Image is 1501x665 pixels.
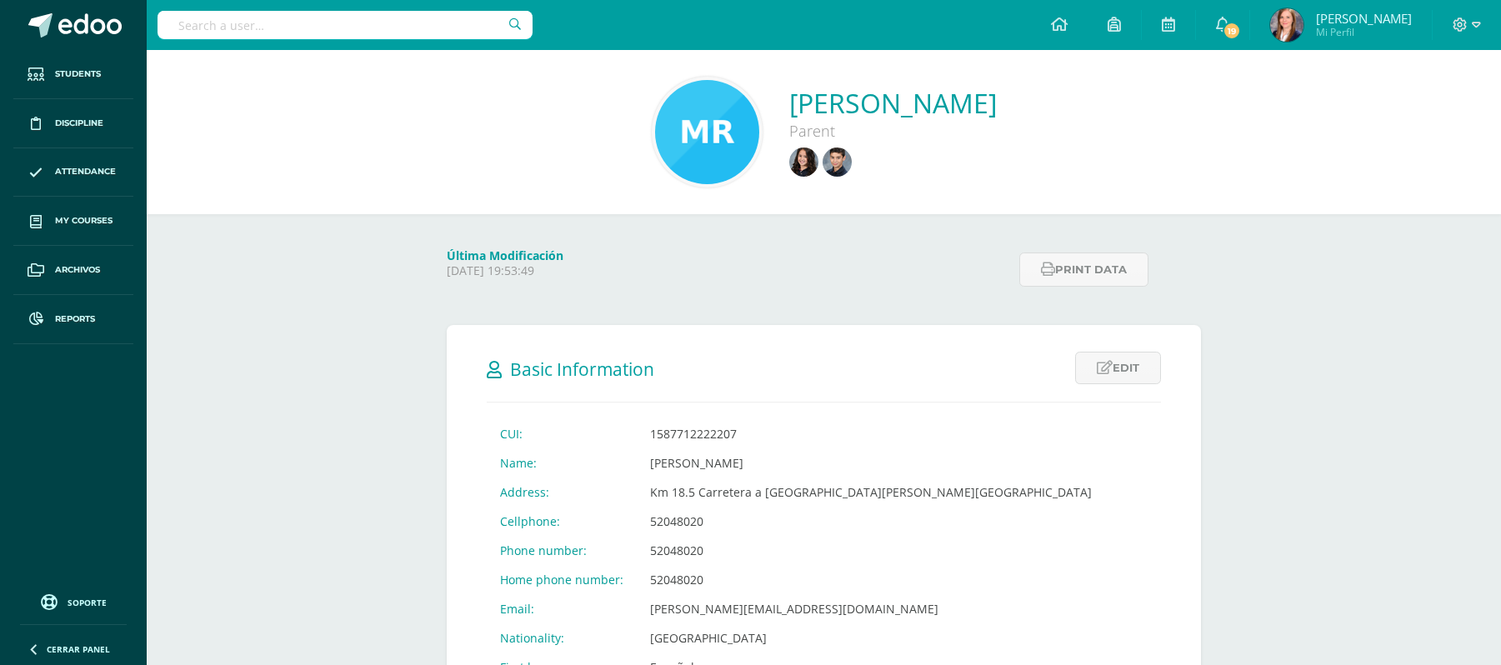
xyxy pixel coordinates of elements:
[1316,10,1412,27] span: [PERSON_NAME]
[487,507,637,536] td: Cellphone:
[1075,352,1161,384] a: Edit
[13,197,133,246] a: My courses
[1019,252,1148,287] button: Print data
[487,477,637,507] td: Address:
[637,623,1105,652] td: [GEOGRAPHIC_DATA]
[487,623,637,652] td: Nationality:
[1223,22,1241,40] span: 19
[447,247,1009,263] h4: Última Modificación
[789,121,997,141] div: Parent
[55,67,101,81] span: Students
[510,357,654,381] span: Basic Information
[158,11,533,39] input: Search a user…
[637,419,1105,448] td: 1587712222207
[55,263,100,277] span: Archivos
[55,312,95,326] span: Reports
[789,147,818,177] img: aaa525a80fc20e11bd46a703c9c843b4.png
[487,448,637,477] td: Name:
[637,507,1105,536] td: 52048020
[637,565,1105,594] td: 52048020
[487,536,637,565] td: Phone number:
[487,594,637,623] td: Email:
[13,99,133,148] a: Discipline
[20,590,127,612] a: Soporte
[823,147,852,177] img: 31313497f3798b4afd47c9feca073d32.png
[55,117,103,130] span: Discipline
[637,448,1105,477] td: [PERSON_NAME]
[55,165,116,178] span: Attendance
[55,214,113,227] span: My courses
[1316,25,1412,39] span: Mi Perfil
[13,50,133,99] a: Students
[637,536,1105,565] td: 52048020
[13,295,133,344] a: Reports
[789,85,997,121] a: [PERSON_NAME]
[68,597,107,608] span: Soporte
[447,263,1009,278] p: [DATE] 19:53:49
[637,477,1105,507] td: Km 18.5 Carretera a [GEOGRAPHIC_DATA][PERSON_NAME][GEOGRAPHIC_DATA]
[13,148,133,197] a: Attendance
[1270,8,1303,42] img: 30b41a60147bfd045cc6c38be83b16e6.png
[487,419,637,448] td: CUI:
[13,246,133,295] a: Archivos
[487,565,637,594] td: Home phone number:
[655,80,759,184] img: d56ffe250c7e08d3140bc72f9c61b6b5.png
[637,594,1105,623] td: [PERSON_NAME][EMAIL_ADDRESS][DOMAIN_NAME]
[47,643,110,655] span: Cerrar panel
